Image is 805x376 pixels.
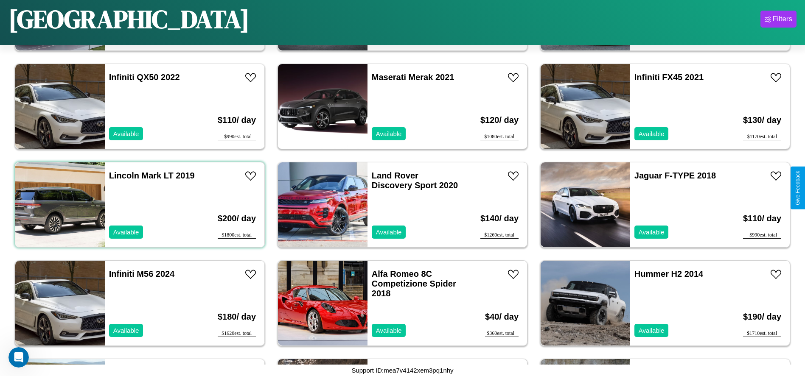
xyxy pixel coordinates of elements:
[372,171,458,190] a: Land Rover Discovery Sport 2020
[376,325,402,336] p: Available
[639,128,665,139] p: Available
[743,107,781,134] h3: $ 130 / day
[639,325,665,336] p: Available
[760,11,797,28] button: Filters
[634,72,704,82] a: Infiniti FX45 2021
[485,304,519,330] h3: $ 40 / day
[743,330,781,337] div: $ 1710 est. total
[743,134,781,140] div: $ 1170 est. total
[109,171,195,180] a: Lincoln Mark LT 2019
[113,325,139,336] p: Available
[218,232,256,239] div: $ 1800 est. total
[218,107,256,134] h3: $ 110 / day
[743,205,781,232] h3: $ 110 / day
[480,232,519,239] div: $ 1260 est. total
[109,269,175,279] a: Infiniti M56 2024
[351,365,453,376] p: Support ID: mea7v4142xem3pq1nhy
[109,72,180,82] a: Infiniti QX50 2022
[372,72,454,82] a: Maserati Merak 2021
[113,128,139,139] p: Available
[372,269,456,298] a: Alfa Romeo 8C Competizione Spider 2018
[743,304,781,330] h3: $ 190 / day
[634,171,716,180] a: Jaguar F-TYPE 2018
[773,15,792,23] div: Filters
[639,226,665,238] p: Available
[218,330,256,337] div: $ 1620 est. total
[218,205,256,232] h3: $ 200 / day
[8,2,250,36] h1: [GEOGRAPHIC_DATA]
[113,226,139,238] p: Available
[743,232,781,239] div: $ 990 est. total
[8,347,29,368] iframe: Intercom live chat
[376,128,402,139] p: Available
[376,226,402,238] p: Available
[480,134,519,140] div: $ 1080 est. total
[218,304,256,330] h3: $ 180 / day
[218,134,256,140] div: $ 990 est. total
[480,205,519,232] h3: $ 140 / day
[485,330,519,337] div: $ 360 est. total
[480,107,519,134] h3: $ 120 / day
[634,269,703,279] a: Hummer H2 2014
[795,171,801,205] div: Give Feedback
